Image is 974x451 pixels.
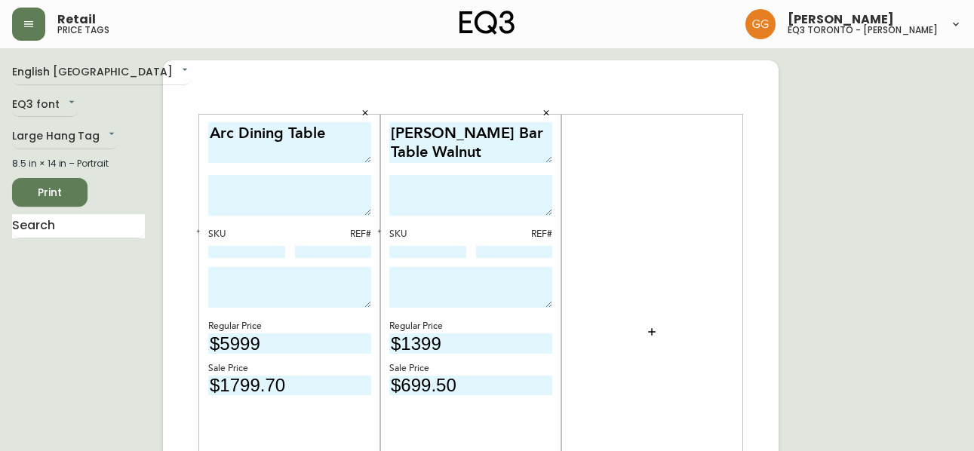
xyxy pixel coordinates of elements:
[389,333,552,354] input: price excluding $
[208,362,371,376] div: Sale Price
[208,320,371,333] div: Regular Price
[208,333,371,354] input: price excluding $
[389,376,552,396] input: price excluding $
[389,228,466,241] div: SKU
[459,11,515,35] img: logo
[12,93,78,118] div: EQ3 font
[295,228,372,241] div: REF#
[745,9,776,39] img: dbfc93a9366efef7dcc9a31eef4d00a7
[208,376,371,396] input: price excluding $
[12,60,191,85] div: English [GEOGRAPHIC_DATA]
[57,26,109,35] h5: price tags
[12,178,88,207] button: Print
[788,14,894,26] span: [PERSON_NAME]
[208,228,285,241] div: SKU
[788,26,938,35] h5: eq3 toronto - [PERSON_NAME]
[389,320,552,333] div: Regular Price
[476,228,553,241] div: REF#
[24,183,75,202] span: Print
[208,122,371,164] textarea: Arc Dining Table
[12,157,145,170] div: 8.5 in × 14 in – Portrait
[389,362,552,376] div: Sale Price
[12,124,118,149] div: Large Hang Tag
[12,214,145,238] input: Search
[57,14,96,26] span: Retail
[389,122,552,164] textarea: [PERSON_NAME] Bar Table Walnut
